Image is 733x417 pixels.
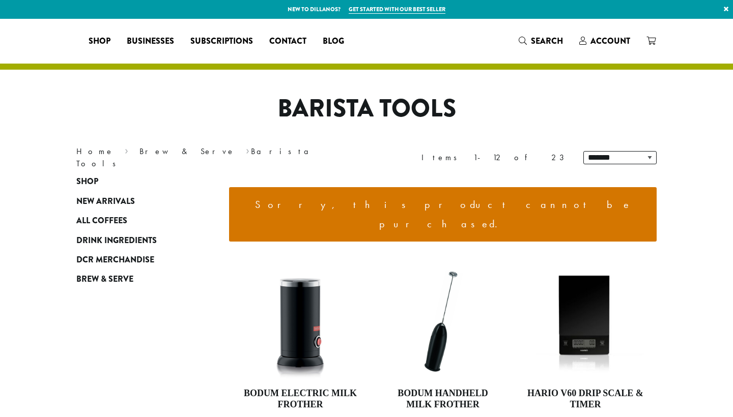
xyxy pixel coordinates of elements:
span: › [125,142,128,158]
span: Subscriptions [190,35,253,48]
a: Search [511,33,571,49]
a: New Arrivals [76,192,199,211]
img: Hario-V60-Scale-300x300.jpg [527,263,644,380]
a: Drink Ingredients [76,230,199,250]
h4: Hario V60 Drip Scale & Timer [527,388,644,410]
span: DCR Merchandise [76,254,154,266]
a: DCR Merchandise [76,250,199,270]
h1: Barista Tools [69,94,664,124]
span: Blog [323,35,344,48]
h4: Bodum Handheld Milk Frother [384,388,501,410]
a: Get started with our best seller [349,5,445,14]
span: All Coffees [76,215,127,227]
img: DP3954.01-002.png [242,263,359,380]
span: Search [531,35,563,47]
li: Sorry, this product cannot be purchased. [237,195,649,233]
a: Shop [76,172,199,191]
a: Home [76,146,114,157]
span: Drink Ingredients [76,234,157,247]
span: › [246,142,249,158]
img: DP3927.01-002.png [384,263,501,380]
span: Brew & Serve [76,273,133,286]
a: Shop [80,33,119,49]
a: All Coffees [76,211,199,230]
span: Shop [89,35,110,48]
span: New Arrivals [76,195,135,208]
div: Items 1-12 of 23 [421,152,568,164]
a: Brew & Serve [139,146,235,157]
span: Shop [76,175,98,188]
span: Businesses [127,35,174,48]
span: Account [590,35,630,47]
h4: Bodum Electric Milk Frother [242,388,359,410]
nav: Breadcrumb [76,145,351,170]
span: Contact [269,35,306,48]
a: Brew & Serve [76,270,199,289]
